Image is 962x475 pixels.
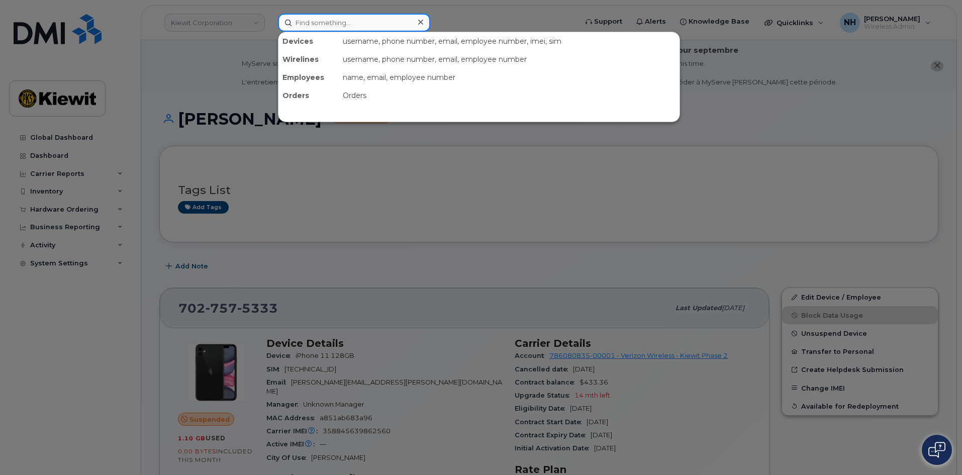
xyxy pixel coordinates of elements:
div: username, phone number, email, employee number, imei, sim [339,32,680,50]
div: Wirelines [278,50,339,68]
img: Open chat [928,442,945,458]
div: Employees [278,68,339,86]
div: Orders [278,86,339,105]
div: name, email, employee number [339,68,680,86]
div: username, phone number, email, employee number [339,50,680,68]
div: Orders [339,86,680,105]
div: Devices [278,32,339,50]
